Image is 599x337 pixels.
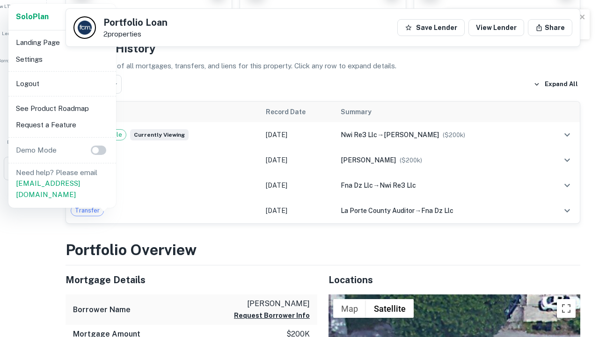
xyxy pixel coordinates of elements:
[12,117,112,133] li: Request a Feature
[16,12,49,21] strong: Solo Plan
[468,19,524,36] a: View Lender
[12,34,112,51] li: Landing Page
[16,167,109,200] p: Need help? Please email
[16,179,80,198] a: [EMAIL_ADDRESS][DOMAIN_NAME]
[103,18,168,27] h5: Portfolio Loan
[12,75,112,92] li: Logout
[579,13,586,22] button: close
[16,11,49,22] a: SoloPlan
[552,232,599,277] iframe: Chat Widget
[12,51,112,68] li: Settings
[528,19,572,36] button: Share
[12,145,60,156] p: Demo Mode
[12,100,112,117] li: See Product Roadmap
[397,19,465,36] button: Save Lender
[103,30,168,38] p: 2 properties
